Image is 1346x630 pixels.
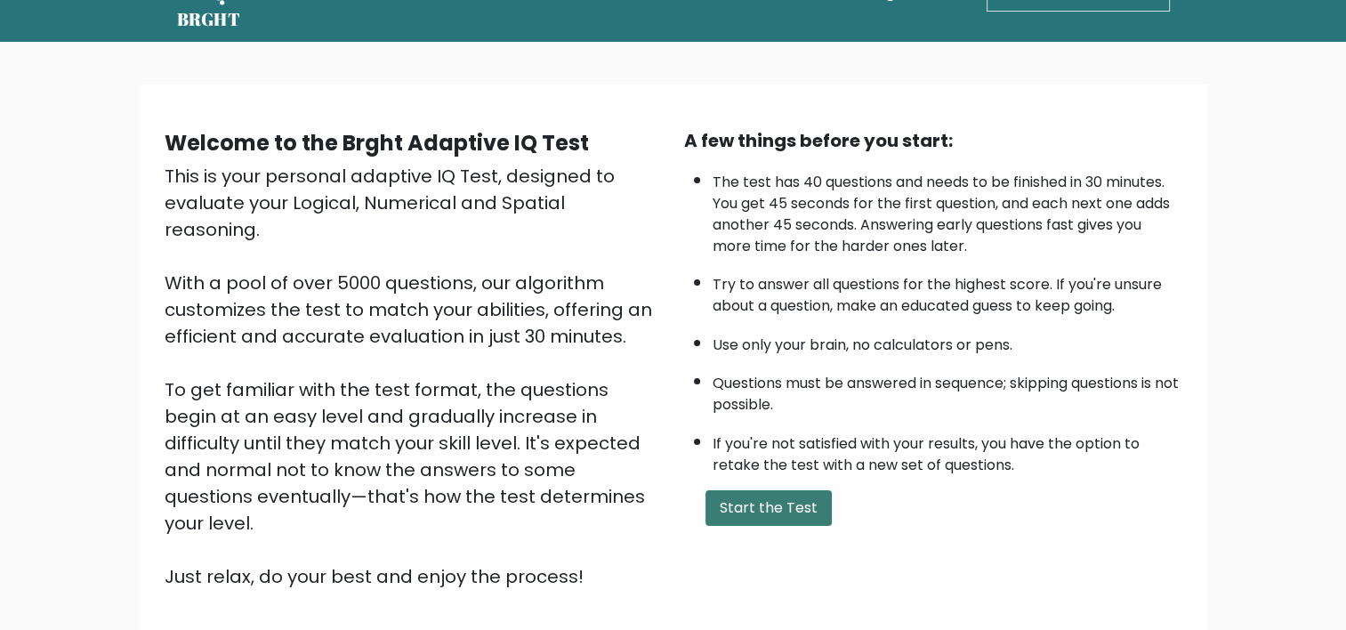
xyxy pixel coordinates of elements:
li: If you're not satisfied with your results, you have the option to retake the test with a new set ... [713,424,1182,476]
li: The test has 40 questions and needs to be finished in 30 minutes. You get 45 seconds for the firs... [713,163,1182,257]
b: Welcome to the Brght Adaptive IQ Test [165,128,589,157]
li: Try to answer all questions for the highest score. If you're unsure about a question, make an edu... [713,265,1182,317]
div: A few things before you start: [684,127,1182,154]
li: Questions must be answered in sequence; skipping questions is not possible. [713,364,1182,416]
h5: BRGHT [177,9,241,30]
div: This is your personal adaptive IQ Test, designed to evaluate your Logical, Numerical and Spatial ... [165,163,663,590]
button: Start the Test [705,490,832,526]
li: Use only your brain, no calculators or pens. [713,326,1182,356]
